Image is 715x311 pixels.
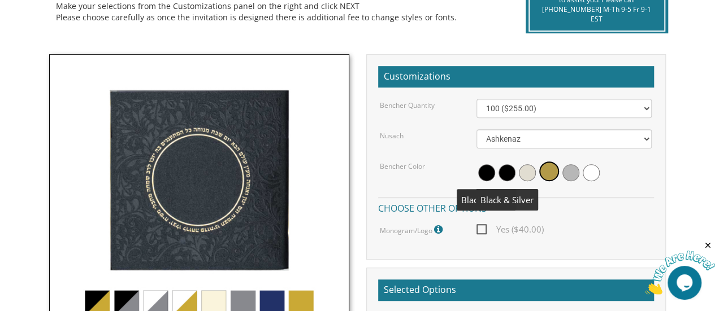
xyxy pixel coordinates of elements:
[56,1,500,23] div: Make your selections from the Customizations panel on the right and click NEXT Please choose care...
[380,161,425,171] label: Bencher Color
[378,197,654,217] h4: Choose other options
[380,100,435,110] label: Bencher Quantity
[380,131,404,141] label: Nusach
[476,222,544,236] span: Yes ($40.00)
[645,240,715,294] iframe: chat widget
[378,279,654,301] h2: Selected Options
[378,66,654,87] h2: Customizations
[380,222,445,237] label: Monogram/Logo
